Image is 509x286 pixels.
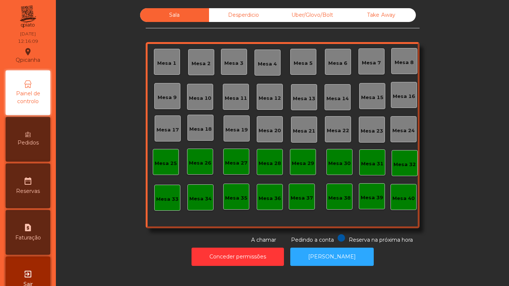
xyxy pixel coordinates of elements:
div: Mesa 40 [392,195,415,202]
span: Pedidos [18,139,39,147]
div: Mesa 19 [225,126,248,134]
div: Mesa 36 [259,195,281,202]
span: Faturação [15,234,41,242]
span: A chamar [251,236,276,243]
div: Mesa 24 [392,127,415,134]
img: qpiato [19,4,37,30]
div: Mesa 18 [189,125,212,133]
div: Mesa 38 [328,194,351,202]
div: Mesa 2 [192,60,211,67]
div: Mesa 35 [225,194,247,202]
div: Mesa 27 [225,159,247,167]
button: Conceder permissões [192,248,284,266]
div: Mesa 3 [224,60,243,67]
div: Mesa 25 [155,160,177,167]
div: Qpicanha [16,46,40,65]
span: Reservas [16,187,40,195]
div: Mesa 11 [225,95,247,102]
div: Mesa 5 [294,60,313,67]
div: Mesa 16 [393,93,415,100]
div: Mesa 20 [259,127,281,134]
div: Mesa 8 [395,59,414,66]
div: Mesa 31 [361,160,383,168]
i: exit_to_app [23,270,32,279]
i: request_page [23,223,32,232]
div: Mesa 13 [293,95,315,102]
div: Mesa 7 [362,59,381,67]
div: Mesa 32 [393,161,416,168]
div: Mesa 29 [292,160,314,167]
div: Mesa 39 [361,194,383,201]
i: location_on [23,47,32,56]
button: [PERSON_NAME] [290,248,374,266]
div: Mesa 21 [293,127,315,135]
span: Pedindo a conta [291,236,334,243]
div: Mesa 14 [326,95,349,102]
div: Mesa 17 [157,126,179,134]
i: date_range [23,177,32,185]
div: [DATE] [20,31,36,37]
span: Painel de controlo [7,90,48,105]
div: Mesa 9 [158,94,177,101]
div: Sala [140,8,209,22]
div: 12:16:09 [18,38,38,45]
div: Mesa 28 [259,160,281,167]
div: Mesa 22 [327,127,349,134]
div: Mesa 12 [259,95,281,102]
div: Mesa 26 [189,159,211,167]
div: Uber/Glovo/Bolt [278,8,347,22]
div: Mesa 23 [361,127,383,135]
div: Mesa 10 [189,95,211,102]
div: Mesa 30 [328,160,351,167]
div: Mesa 37 [291,194,313,202]
div: Mesa 6 [328,60,347,67]
div: Mesa 1 [157,60,176,67]
div: Mesa 15 [361,94,383,101]
div: Mesa 33 [156,196,178,203]
div: Mesa 34 [189,195,212,203]
div: Mesa 4 [258,60,277,68]
div: Take Away [347,8,416,22]
div: Desperdicio [209,8,278,22]
span: Reserva na próxima hora [349,236,413,243]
